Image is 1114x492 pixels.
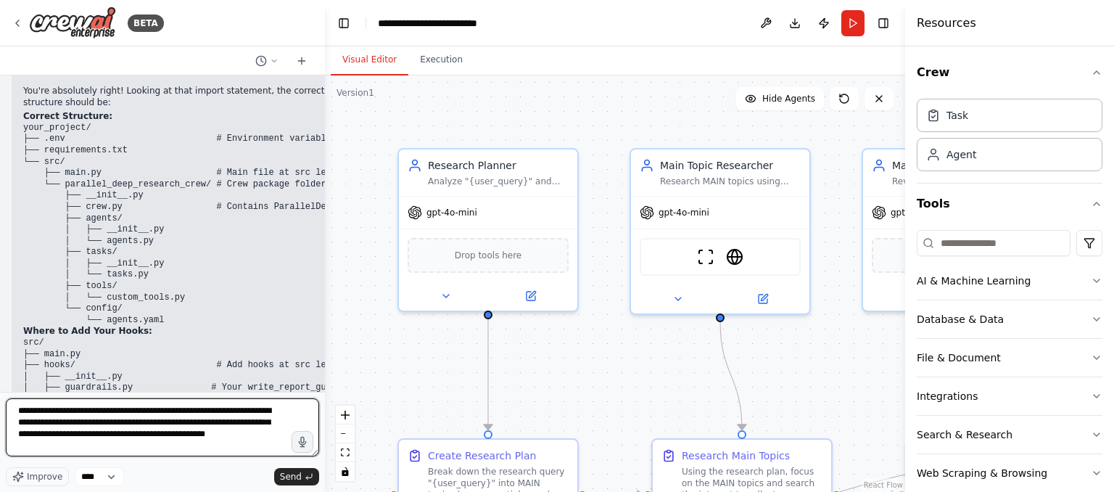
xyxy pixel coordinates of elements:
[336,406,355,481] div: React Flow controls
[713,321,749,430] g: Edge from c8c36a7c-3f48-4eeb-8eda-9669512d1415 to 3b32c930-8425-4bd7-bf31-0ff1c7812216
[378,16,504,30] nav: breadcrumb
[659,207,709,218] span: gpt-4o-mini
[697,248,714,266] img: ScrapeWebsiteTool
[408,45,474,75] button: Execution
[917,416,1102,454] button: Search & Research
[29,7,116,39] img: Logo
[917,454,1102,492] button: Web Scraping & Browsing
[428,176,569,187] div: Analyze "{user_query}" and strategically divide it into MAIN topics (core essential research area...
[864,481,903,489] a: React Flow attribution
[862,148,1043,312] div: Main Topic ValidatorReview MAIN topic research data for accuracy, identify inconsistencies, and f...
[917,93,1102,183] div: Crew
[917,300,1102,338] button: Database & Data
[762,93,815,104] span: Hide Agents
[290,52,313,70] button: Start a new chat
[23,123,452,325] code: your_project/ ├── .env # Environment variables ├── requirements.txt └── src/ ├── main.py # Main f...
[426,207,477,218] span: gpt-4o-mini
[428,158,569,173] div: Research Planner
[455,248,522,263] span: Drop tools here
[917,52,1102,93] button: Crew
[726,248,743,266] img: EXASearchTool
[128,15,164,32] div: BETA
[336,462,355,481] button: toggle interactivity
[722,290,804,308] button: Open in side panel
[274,468,319,485] button: Send
[334,13,354,33] button: Hide left sidebar
[23,86,452,108] p: You're absolutely right! Looking at that import statement, the correct CrewAI Studio export struc...
[23,111,112,121] strong: Correct Structure:
[660,176,801,187] div: Research MAIN topics using search and web scraping tools to gather comprehensive, accurate inform...
[873,13,894,33] button: Hide right sidebar
[892,176,1033,187] div: Review MAIN topic research data for accuracy, identify inconsistencies, and flag potential misinf...
[331,45,408,75] button: Visual Editor
[892,158,1033,173] div: Main Topic Validator
[23,326,152,336] strong: Where to Add Your Hooks:
[917,377,1102,415] button: Integrations
[891,207,941,218] span: gpt-4o-mini
[336,443,355,462] button: fit view
[630,148,811,315] div: Main Topic ResearcherResearch MAIN topics using search and web scraping tools to gather comprehen...
[481,318,495,430] g: Edge from 31d20276-c30e-4372-8e30-d122b1af3b94 to 500e29bd-2827-4f29-b2fb-1e96852b80ac
[336,425,355,443] button: zoom out
[6,467,69,486] button: Improve
[917,339,1102,377] button: File & Document
[490,287,572,305] button: Open in side panel
[249,52,284,70] button: Switch to previous chat
[397,148,579,312] div: Research PlannerAnalyze "{user_query}" and strategically divide it into MAIN topics (core essenti...
[946,147,976,162] div: Agent
[292,431,313,453] button: Click to speak your automation idea
[736,87,824,110] button: Hide Agents
[280,471,302,483] span: Send
[917,262,1102,300] button: AI & Machine Learning
[23,337,363,427] code: src/ ├── main.py ├── hooks/ # Add hooks at src level │ ├── __init__.py │ ├── guardrails.py # Your...
[428,448,536,463] div: Create Research Plan
[336,406,355,425] button: zoom in
[337,87,374,99] div: Version 1
[682,448,790,463] div: Research Main Topics
[917,15,976,32] h4: Resources
[917,184,1102,224] button: Tools
[27,471,62,483] span: Improve
[660,158,801,173] div: Main Topic Researcher
[946,108,968,123] div: Task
